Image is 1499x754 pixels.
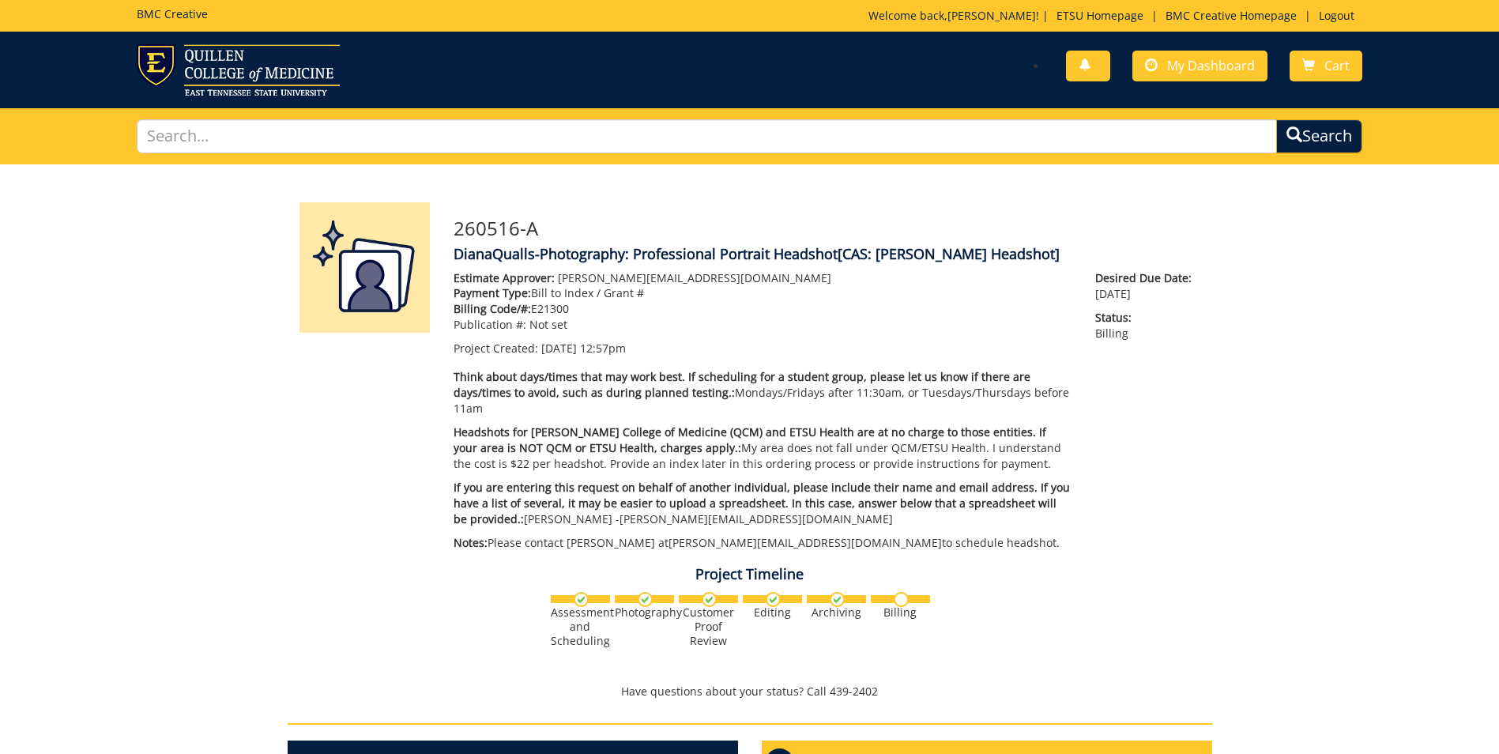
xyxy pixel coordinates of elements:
span: Not set [529,317,567,332]
h4: Project Timeline [288,567,1212,582]
div: Customer Proof Review [679,605,738,648]
a: My Dashboard [1132,51,1267,81]
img: checkmark [830,592,845,607]
h5: BMC Creative [137,8,208,20]
h4: DianaQualls-Photography: Professional Portrait Headshot [454,247,1200,262]
a: Cart [1290,51,1362,81]
img: checkmark [702,592,717,607]
p: [DATE] [1095,270,1200,302]
p: Billing [1095,310,1200,341]
div: Billing [871,605,930,620]
span: Headshots for [PERSON_NAME] College of Medicine (QCM) and ETSU Health are at no charge to those e... [454,424,1046,455]
span: Think about days/times that may work best. If scheduling for a student group, please let us know ... [454,369,1030,400]
img: checkmark [766,592,781,607]
div: Photography [615,605,674,620]
p: [PERSON_NAME] - [PERSON_NAME][EMAIL_ADDRESS][DOMAIN_NAME] [454,480,1072,527]
span: Estimate Approver: [454,270,555,285]
span: My Dashboard [1167,57,1255,74]
span: Billing Code/#: [454,301,531,316]
span: Cart [1324,57,1350,74]
a: [PERSON_NAME] [947,8,1036,23]
span: [CAS: [PERSON_NAME] Headshot] [838,244,1060,263]
span: Status: [1095,310,1200,326]
div: Editing [743,605,802,620]
p: Have questions about your status? Call 439-2402 [288,684,1212,699]
img: Product featured image [299,202,430,333]
div: Assessment and Scheduling [551,605,610,648]
button: Search [1276,119,1362,153]
span: [DATE] 12:57pm [541,341,626,356]
span: Publication #: [454,317,526,332]
img: no [894,592,909,607]
p: E21300 [454,301,1072,317]
a: Logout [1311,8,1362,23]
p: [PERSON_NAME][EMAIL_ADDRESS][DOMAIN_NAME] [454,270,1072,286]
span: Notes: [454,535,488,550]
span: If you are entering this request on behalf of another individual, please include their name and e... [454,480,1070,526]
input: Search... [137,119,1277,153]
h3: 260516-A [454,218,1200,239]
p: Please contact [PERSON_NAME] at [PERSON_NAME][EMAIL_ADDRESS][DOMAIN_NAME] to schedule headshot. [454,535,1072,551]
a: BMC Creative Homepage [1158,8,1305,23]
a: ETSU Homepage [1049,8,1151,23]
p: Welcome back, ! | | | [868,8,1362,24]
img: checkmark [638,592,653,607]
img: ETSU logo [137,44,340,96]
div: Archiving [807,605,866,620]
p: Bill to Index / Grant # [454,285,1072,301]
p: My area does not fall under QCM/ETSU Health. I understand the cost is $22 per headshot. Provide a... [454,424,1072,472]
span: Payment Type: [454,285,531,300]
img: checkmark [574,592,589,607]
span: Project Created: [454,341,538,356]
p: Mondays/Fridays after 11:30am, or Tuesdays/Thursdays before 11am [454,369,1072,417]
span: Desired Due Date: [1095,270,1200,286]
